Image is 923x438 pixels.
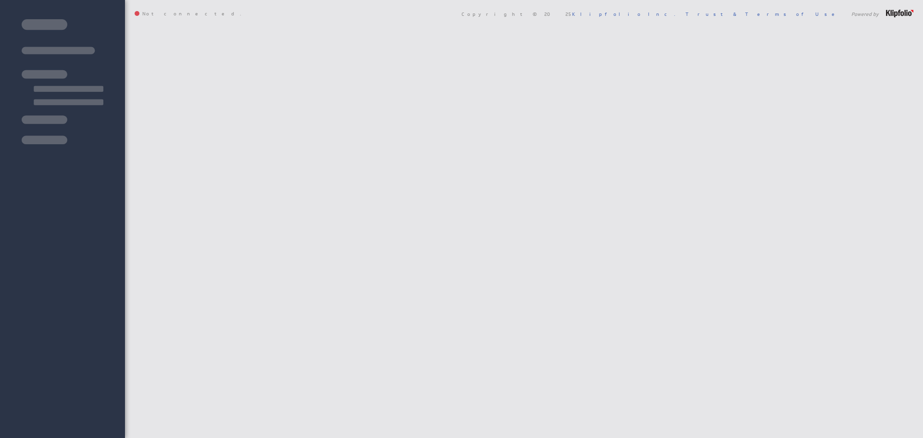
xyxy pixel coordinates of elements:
[22,19,103,144] img: skeleton-sidenav.svg
[851,12,879,16] span: Powered by
[572,11,675,17] a: Klipfolio Inc.
[886,10,913,17] img: logo-footer.png
[686,11,841,17] a: Trust & Terms of Use
[461,12,675,16] span: Copyright © 2025
[135,11,241,17] span: Not connected.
